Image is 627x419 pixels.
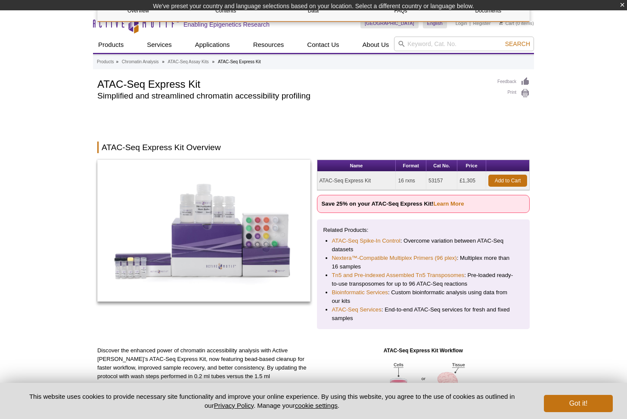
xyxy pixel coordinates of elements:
td: £1,305 [457,172,486,190]
button: Search [503,40,533,48]
a: Applications [190,37,235,53]
a: English [423,18,447,28]
th: Name [317,160,396,172]
li: : Custom bioinformatic analysis using data from our kits [332,288,515,305]
a: Learn More [433,200,464,207]
td: 16 rxns [396,172,426,190]
h1: ATAC-Seq Express Kit [97,77,489,90]
a: Products [97,58,114,66]
h2: Simplified and streamlined chromatin accessibility profiling [97,92,489,100]
button: cookie settings [295,402,338,409]
strong: Save 25% on your ATAC-Seq Express Kit! [322,200,464,207]
h2: ATAC-Seq Express Kit Overview [97,142,530,153]
a: Add to Cart [488,175,527,187]
a: Documents [448,0,529,21]
th: Price [457,160,486,172]
li: : Pre-loaded ready-to-use transposomes for up to 96 ATAC-Seq reactions [332,271,515,288]
a: Data [273,0,354,21]
button: Got it! [544,395,613,412]
a: Feedback [497,77,530,86]
strong: ATAC-Seq Express Kit Workflow [384,348,463,354]
a: Contact Us [302,37,344,53]
a: Nextera™-Compatible Multiplex Primers (96 plex) [332,254,457,262]
a: Bioinformatic Services [332,288,388,297]
a: ATAC-Seq Services [332,305,382,314]
li: : End-to-end ATAC-Seq services for fresh and fixed samples [332,305,515,323]
a: Resources [248,37,289,53]
a: Services [142,37,177,53]
p: Related Products: [323,226,524,234]
li: (0 items) [499,18,534,28]
a: Products [93,37,129,53]
td: 53157 [426,172,457,190]
a: Login [456,20,467,26]
a: ATAC-Seq Spike-In Control [332,237,400,245]
li: : Multiplex more than 16 samples [332,254,515,271]
th: Format [396,160,426,172]
a: Overview [98,0,179,21]
td: ATAC-Seq Express Kit [317,172,396,190]
li: » [162,59,165,64]
a: FAQs [360,0,441,21]
a: [GEOGRAPHIC_DATA] [360,18,419,28]
span: Search [505,40,530,47]
a: Cart [499,20,514,26]
li: ATAC-Seq Express Kit [218,59,261,64]
a: Contents [185,0,266,21]
th: Cat No. [426,160,457,172]
a: Tn5 and Pre-indexed Assembled Tn5 Transposomes [332,271,465,280]
li: » [212,59,215,64]
h2: Enabling Epigenetics Research [183,21,270,28]
a: Print [497,89,530,98]
li: » [116,59,118,64]
a: Register [473,20,490,26]
li: | [469,18,471,28]
img: Your Cart [499,21,503,25]
a: ATAC-Seq Assay Kits [168,58,209,66]
img: ATAC-Seq Express Kit [97,160,310,302]
input: Keyword, Cat. No. [394,37,534,51]
a: Privacy Policy [214,402,254,409]
a: About Us [357,37,394,53]
p: This website uses cookies to provide necessary site functionality and improve your online experie... [14,392,530,410]
a: Chromatin Analysis [122,58,159,66]
li: : Overcome variation between ATAC-Seq datasets [332,237,515,254]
